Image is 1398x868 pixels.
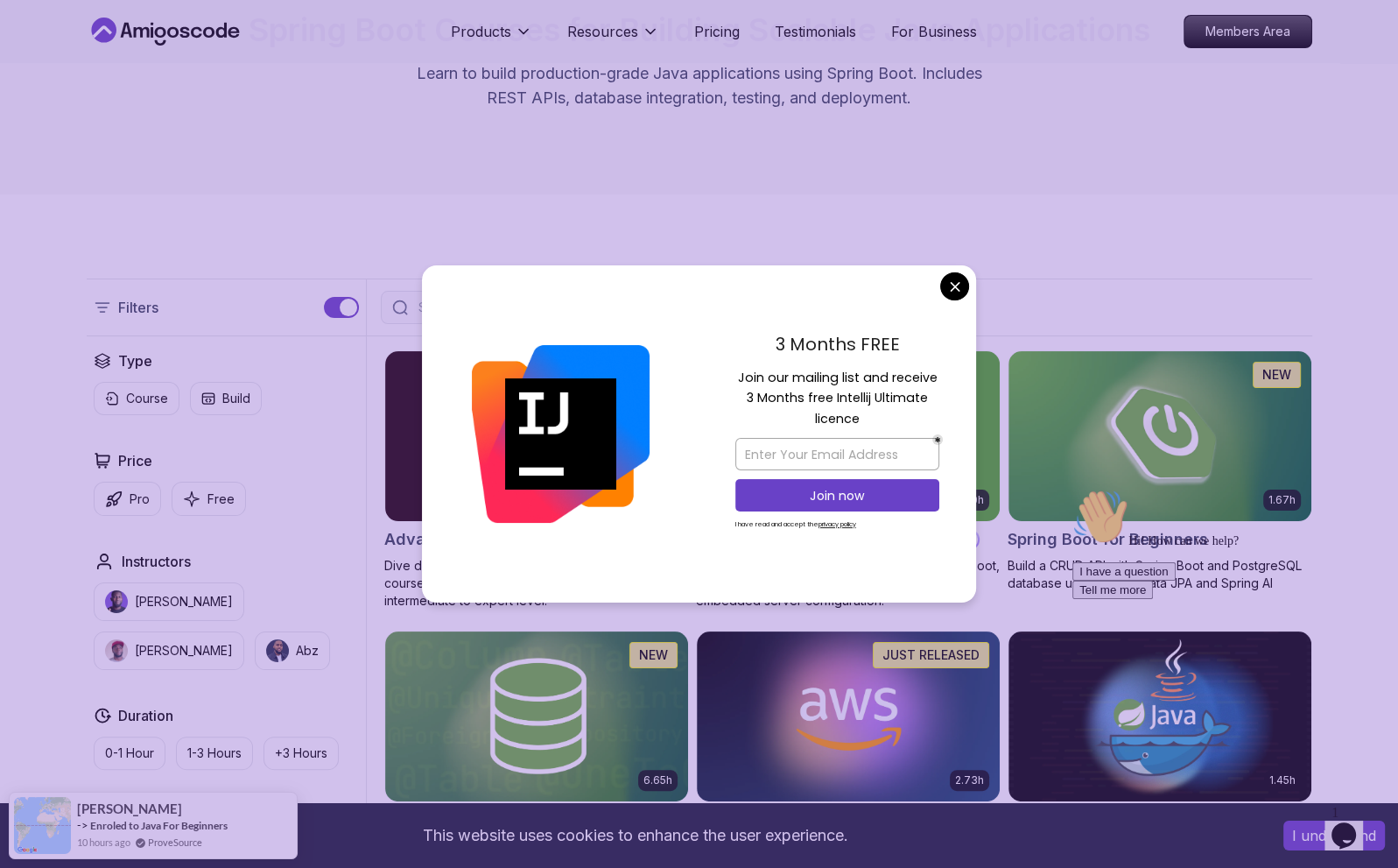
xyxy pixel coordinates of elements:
[94,737,165,770] button: 0-1 Hour
[176,737,253,770] button: 1-3 Hours
[13,816,1257,855] div: This website uses cookies to enhance the user experience.
[775,21,856,42] a: Testimonials
[7,81,110,99] button: I have a question
[1008,350,1312,592] a: Spring Boot for Beginners card1.67hNEWSpring Boot for BeginnersBuild a CRUD API with Spring Boot ...
[7,7,322,117] div: 👋Hi! How can we help?I have a questionTell me more
[148,835,202,850] a: ProveSource
[77,801,182,816] span: [PERSON_NAME]
[207,490,235,508] p: Free
[94,632,244,670] button: instructor img[PERSON_NAME]
[697,632,1000,801] img: AWS for Developers card
[187,745,242,762] p: 1-3 Hours
[94,582,244,621] button: instructor img[PERSON_NAME]
[105,590,128,613] img: instructor img
[275,745,327,762] p: +3 Hours
[384,527,559,552] h2: Advanced Spring Boot
[384,350,689,610] a: Advanced Spring Boot card5.18hAdvanced Spring BootProDive deep into Spring Boot with our advanced...
[882,646,980,664] p: JUST RELEASED
[266,639,289,662] img: instructor img
[105,639,128,662] img: instructor img
[405,61,994,110] p: Learn to build production-grade Java applications using Spring Boot. Includes REST APIs, database...
[105,745,154,762] p: 0-1 Hour
[94,382,179,415] button: Course
[122,551,191,572] h2: Instructors
[135,642,233,660] p: [PERSON_NAME]
[385,632,688,801] img: Spring Data JPA card
[135,593,233,610] p: [PERSON_NAME]
[7,53,173,66] span: Hi! How can we help?
[1008,351,1311,521] img: Spring Boot for Beginners card
[415,299,790,316] input: Search Java, React, Spring boot ...
[1008,557,1312,592] p: Build a CRUD API with Spring Boot and PostgreSQL database using Spring Data JPA and Spring AI
[296,642,319,660] p: Abz
[384,557,689,610] p: Dive deep into Spring Boot with our advanced course, designed to take your skills from intermedia...
[639,646,668,664] p: NEW
[255,632,330,670] button: instructor imgAbz
[222,390,250,407] p: Build
[567,21,659,56] button: Resources
[567,21,638,42] p: Resources
[1283,821,1385,850] button: Accept cookies
[385,351,688,521] img: Advanced Spring Boot card
[1184,16,1311,47] p: Members Area
[1008,632,1311,801] img: Docker for Java Developers card
[1324,798,1380,850] iframe: chat widget
[451,21,511,42] p: Products
[90,819,228,832] a: Enroled to Java For Beginners
[955,773,984,787] p: 2.73h
[14,797,71,854] img: provesource social proof notification image
[118,297,158,318] p: Filters
[77,818,88,832] span: ->
[172,482,246,516] button: Free
[891,21,977,42] a: For Business
[7,7,63,63] img: :wave:
[694,21,740,42] a: Pricing
[118,450,152,471] h2: Price
[94,482,161,516] button: Pro
[7,99,88,117] button: Tell me more
[118,350,152,371] h2: Type
[126,390,168,407] p: Course
[451,21,532,56] button: Products
[1065,482,1380,789] iframe: chat widget
[263,737,339,770] button: +3 Hours
[77,835,130,850] span: 10 hours ago
[643,773,672,787] p: 6.65h
[130,490,150,508] p: Pro
[1262,366,1291,384] p: NEW
[1008,527,1208,552] h2: Spring Boot for Beginners
[190,382,262,415] button: Build
[118,705,173,726] h2: Duration
[1184,15,1312,48] a: Members Area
